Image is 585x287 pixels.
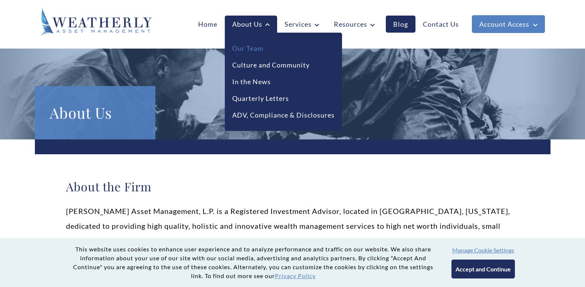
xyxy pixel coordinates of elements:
a: In the News [232,77,271,87]
a: Home [191,16,225,33]
button: Manage Cookie Settings [452,247,514,254]
h1: About Us [50,101,141,125]
a: Our Team [232,43,263,53]
a: Contact Us [415,16,466,33]
h2: About the Firm [66,179,519,194]
button: Accept and Continue [451,260,515,278]
p: This website uses cookies to enhance user experience and to analyze performance and traffic on ou... [70,245,437,280]
a: Culture and Community [232,60,310,70]
a: About Us [225,16,277,33]
a: Services [277,16,326,33]
img: Weatherly [40,8,152,36]
a: Resources [326,16,382,33]
a: Quarterly Letters [232,93,289,103]
p: [PERSON_NAME] Asset Management, L.P. is a Registered Investment Advisor, located in [GEOGRAPHIC_D... [66,204,519,248]
a: ADV, Compliance & Disclosures [232,110,335,120]
a: Privacy Policy [275,272,316,279]
a: Account Access [472,15,545,33]
a: Blog [386,16,415,33]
